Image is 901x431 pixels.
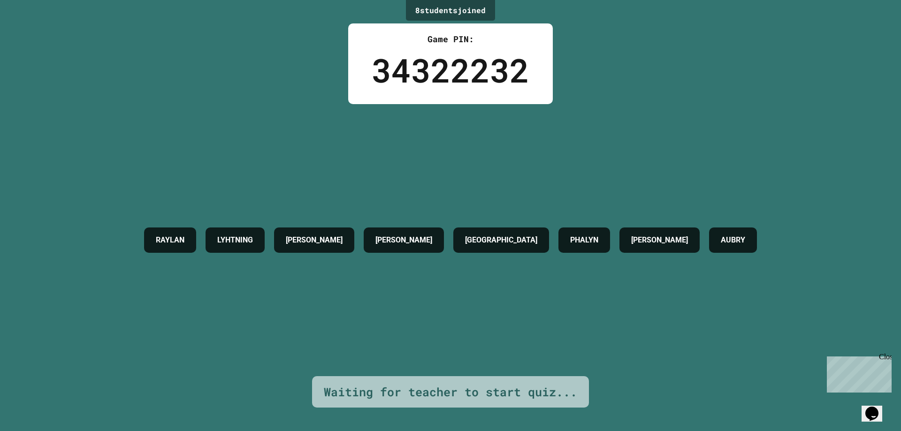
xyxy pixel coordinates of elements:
[631,234,688,246] h4: [PERSON_NAME]
[823,353,892,393] iframe: chat widget
[217,234,253,246] h4: LYHTNING
[721,234,745,246] h4: AUBRY
[375,234,432,246] h4: [PERSON_NAME]
[324,383,577,401] div: Waiting for teacher to start quiz...
[862,393,892,422] iframe: chat widget
[4,4,65,60] div: Chat with us now!Close
[286,234,343,246] h4: [PERSON_NAME]
[156,234,184,246] h4: RAYLAN
[372,33,529,45] div: Game PIN:
[570,234,598,246] h4: PHALYN
[465,234,537,246] h4: [GEOGRAPHIC_DATA]
[372,45,529,95] div: 34322232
